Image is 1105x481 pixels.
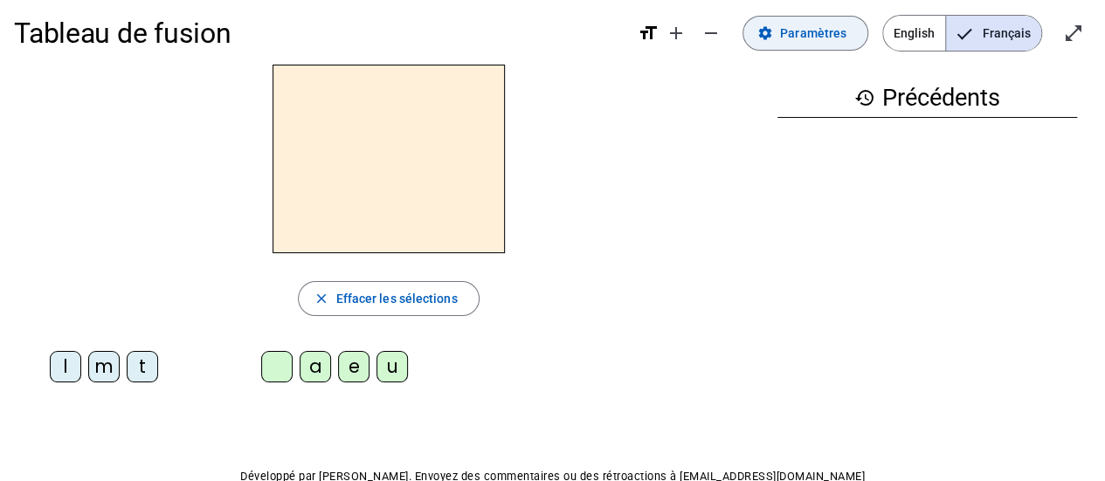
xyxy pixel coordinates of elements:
[882,15,1042,52] mat-button-toggle-group: Language selection
[638,23,659,44] mat-icon: format_size
[376,351,408,382] div: u
[946,16,1041,51] span: Français
[50,351,81,382] div: l
[780,23,846,44] span: Paramètres
[127,351,158,382] div: t
[666,23,687,44] mat-icon: add
[335,288,457,309] span: Effacer les sélections
[14,5,624,61] h1: Tableau de fusion
[659,16,694,51] button: Augmenter la taille de la police
[701,23,722,44] mat-icon: remove
[742,16,868,51] button: Paramètres
[777,79,1077,118] h3: Précédents
[313,291,328,306] mat-icon: close
[300,351,331,382] div: a
[338,351,369,382] div: e
[1056,16,1091,51] button: Entrer en plein écran
[757,25,773,41] mat-icon: settings
[694,16,729,51] button: Diminuer la taille de la police
[883,16,945,51] span: English
[298,281,479,316] button: Effacer les sélections
[854,87,875,108] mat-icon: history
[88,351,120,382] div: m
[1063,23,1084,44] mat-icon: open_in_full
